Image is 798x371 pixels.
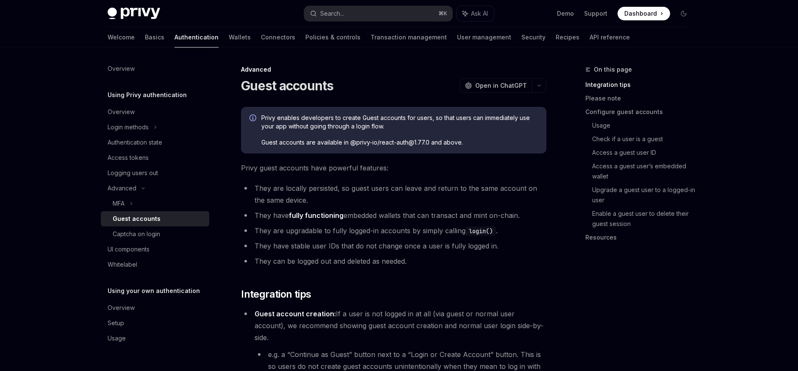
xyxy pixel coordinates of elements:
[108,259,137,270] div: Whitelabel
[108,122,149,132] div: Login methods
[557,9,574,18] a: Demo
[677,7,690,20] button: Toggle dark mode
[592,207,697,231] a: Enable a guest user to delete their guest session
[108,333,126,343] div: Usage
[289,211,344,220] strong: fully functioning
[108,90,187,100] h5: Using Privy authentication
[590,27,630,47] a: API reference
[108,153,149,163] div: Access tokens
[108,64,135,74] div: Overview
[175,27,219,47] a: Authentication
[585,231,697,244] a: Resources
[108,27,135,47] a: Welcome
[241,240,546,252] li: They have stable user IDs that do not change once a user is fully logged in.
[229,27,251,47] a: Wallets
[101,300,209,315] a: Overview
[101,61,209,76] a: Overview
[108,244,150,254] div: UI components
[101,242,209,257] a: UI components
[241,255,546,267] li: They can be logged out and deleted as needed.
[592,119,697,132] a: Usage
[241,78,334,93] h1: Guest accounts
[320,8,344,19] div: Search...
[592,146,697,159] a: Access a guest user ID
[101,150,209,165] a: Access tokens
[624,9,657,18] span: Dashboard
[241,225,546,237] li: They are upgradable to fully logged-in accounts by simply calling .
[592,159,697,183] a: Access a guest user’s embedded wallet
[108,8,160,20] img: dark logo
[241,209,546,221] li: They have embedded wallets that can transact and mint on-chain.
[457,27,511,47] a: User management
[108,318,124,328] div: Setup
[261,114,538,131] span: Privy enables developers to create Guest accounts for users, so that users can immediately use yo...
[460,78,532,93] button: Open in ChatGPT
[108,183,136,193] div: Advanced
[305,27,360,47] a: Policies & controls
[145,27,164,47] a: Basics
[101,104,209,120] a: Overview
[592,183,697,207] a: Upgrade a guest user to a logged-in user
[113,229,160,239] div: Captcha on login
[101,165,209,181] a: Logging users out
[101,315,209,331] a: Setup
[108,168,158,178] div: Logging users out
[471,9,488,18] span: Ask AI
[261,138,538,147] span: Guest accounts are available in @privy-io/react-auth@1.77.0 and above.
[618,7,670,20] a: Dashboard
[241,65,546,74] div: Advanced
[241,162,546,174] span: Privy guest accounts have powerful features:
[113,214,161,224] div: Guest accounts
[101,135,209,150] a: Authentication state
[249,114,258,123] svg: Info
[108,303,135,313] div: Overview
[475,81,527,90] span: Open in ChatGPT
[457,6,494,21] button: Ask AI
[108,286,200,296] h5: Using your own authentication
[108,107,135,117] div: Overview
[592,132,697,146] a: Check if a user is a guest
[371,27,447,47] a: Transaction management
[101,331,209,346] a: Usage
[241,287,311,301] span: Integration tips
[101,257,209,272] a: Whitelabel
[594,64,632,75] span: On this page
[108,137,162,148] div: Authentication state
[585,105,697,119] a: Configure guest accounts
[304,6,452,21] button: Search...⌘K
[585,92,697,105] a: Please note
[438,10,447,17] span: ⌘ K
[101,211,209,226] a: Guest accounts
[241,182,546,206] li: They are locally persisted, so guest users can leave and return to the same account on the same d...
[521,27,546,47] a: Security
[261,27,295,47] a: Connectors
[585,78,697,92] a: Integration tips
[255,310,336,318] strong: Guest account creation:
[465,226,496,236] code: login()
[556,27,579,47] a: Recipes
[101,226,209,242] a: Captcha on login
[113,198,125,209] div: MFA
[584,9,607,18] a: Support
